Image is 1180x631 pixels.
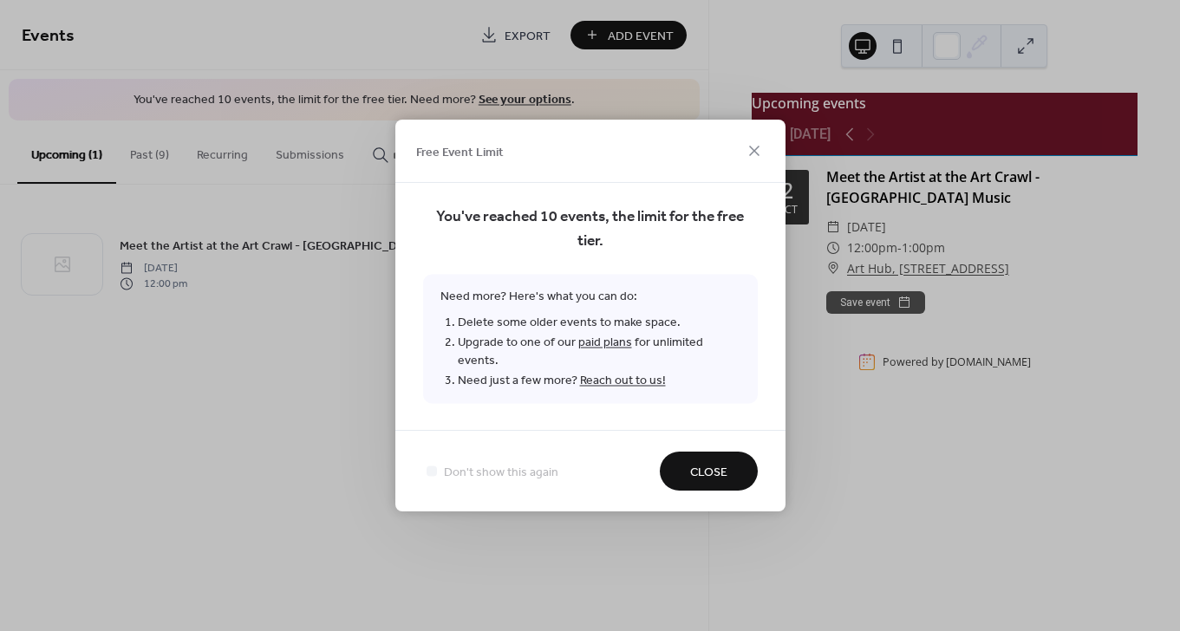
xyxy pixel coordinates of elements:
[458,333,740,371] li: Upgrade to one of our for unlimited events.
[458,313,740,333] li: Delete some older events to make space.
[444,464,558,482] span: Don't show this again
[416,143,504,161] span: Free Event Limit
[578,331,632,355] a: paid plans
[458,371,740,391] li: Need just a few more?
[690,464,727,482] span: Close
[580,369,666,393] a: Reach out to us!
[660,452,758,491] button: Close
[423,205,758,254] span: You've reached 10 events, the limit for the free tier.
[423,275,758,404] span: Need more? Here's what you can do:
